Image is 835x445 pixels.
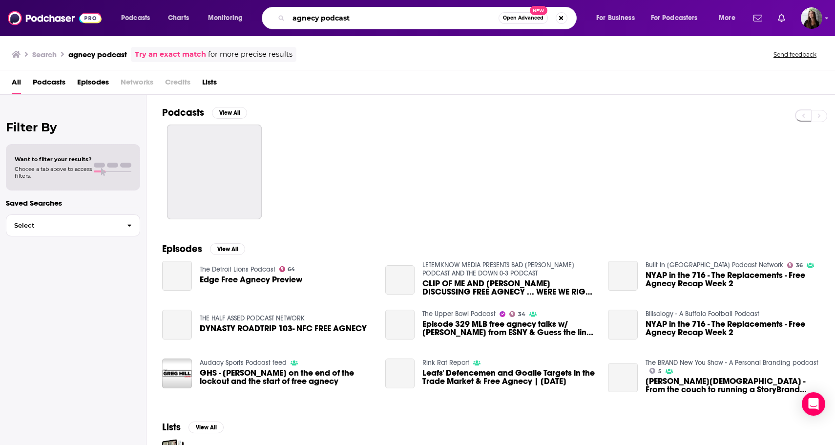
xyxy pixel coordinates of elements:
span: Select [6,222,119,229]
h2: Podcasts [162,106,204,119]
button: open menu [645,10,712,26]
a: NYAP in the 716 - The Replacements - Free Agnecy Recap Week 2 [646,320,819,337]
span: Want to filter your results? [15,156,92,163]
button: View All [212,107,247,119]
a: Podcasts [33,74,65,94]
span: Credits [165,74,190,94]
a: DYNASTY ROADTRIP 103- NFC FREE AGNECY [200,324,367,333]
a: Audacy Sports Podcast feed [200,359,287,367]
button: open menu [589,10,647,26]
div: Open Intercom Messenger [802,392,825,416]
span: Monitoring [208,11,243,25]
img: GHS - Sam Kennedy on the end of the lockout and the start of free agnecy [162,359,192,388]
button: Send feedback [771,50,819,59]
div: Search podcasts, credits, & more... [271,7,586,29]
a: NYAP in the 716 - The Replacements - Free Agnecy Recap Week 2 [646,271,819,288]
span: More [719,11,735,25]
a: Wes Gay - From the couch to running a StoryBrand certified agnecy in two years [646,377,819,394]
a: Episode 329 MLB free agnecy talks w/ Josh Benjamin from ESNY & Guess the lines week 18 [422,320,596,337]
a: NYAP in the 716 - The Replacements - Free Agnecy Recap Week 2 [608,310,638,339]
button: View All [210,243,245,255]
a: NYAP in the 716 - The Replacements - Free Agnecy Recap Week 2 [608,261,638,291]
span: Logged in as bnmartinn [801,7,822,29]
span: CLIP OF ME AND [PERSON_NAME] DISCUSSING FREE AGNECY ... WERE WE RIGHT ABOUT OUR PREDICTIONS? [422,279,596,296]
span: Open Advanced [503,16,543,21]
span: Networks [121,74,153,94]
button: View All [188,422,224,433]
a: LETEMKNOW MEDIA PRESENTS BAD BROZ PODCAST AND THE DOWN 0-3 PODCAST [422,261,574,277]
a: 36 [787,262,803,268]
a: Show notifications dropdown [750,10,766,26]
span: Episode 329 MLB free agnecy talks w/ [PERSON_NAME] from ESNY & Guess the lines week 18 [422,320,596,337]
span: Leafs' Defencemen and Goalie Targets in the Trade Market & Free Agnecy | [DATE] [422,369,596,385]
button: Select [6,214,140,236]
span: Charts [168,11,189,25]
span: Podcasts [121,11,150,25]
a: 5 [649,368,662,374]
h2: Episodes [162,243,202,255]
a: All [12,74,21,94]
a: Edge Free Agnecy Preview [162,261,192,291]
button: open menu [114,10,163,26]
span: 64 [288,267,295,272]
button: Show profile menu [801,7,822,29]
a: GHS - Sam Kennedy on the end of the lockout and the start of free agnecy [200,369,374,385]
span: For Business [596,11,635,25]
a: Leafs' Defencemen and Goalie Targets in the Trade Market & Free Agnecy | June 30, 2023 [385,359,415,388]
span: [PERSON_NAME][DEMOGRAPHIC_DATA] - From the couch to running a StoryBrand certified agnecy [DATE] [646,377,819,394]
a: Billsology - A Buffalo Football Podcast [646,310,759,318]
h3: agnecy podcast [68,50,127,59]
a: 34 [509,311,525,317]
span: 36 [796,263,803,268]
a: DYNASTY ROADTRIP 103- NFC FREE AGNECY [162,310,192,339]
a: Built In Buffalo Podcast Network [646,261,783,269]
img: Podchaser - Follow, Share and Rate Podcasts [8,9,102,27]
span: GHS - [PERSON_NAME] on the end of the lockout and the start of free agnecy [200,369,374,385]
a: Wes Gay - From the couch to running a StoryBrand certified agnecy in two years [608,363,638,393]
span: Choose a tab above to access filters. [15,166,92,179]
a: EpisodesView All [162,243,245,255]
a: ListsView All [162,421,224,433]
a: 64 [279,266,295,272]
a: The Detroit Lions Podcast [200,265,275,274]
a: Lists [202,74,217,94]
img: User Profile [801,7,822,29]
h3: Search [32,50,57,59]
a: CLIP OF ME AND B-RY DISCUSSING FREE AGNECY ... WERE WE RIGHT ABOUT OUR PREDICTIONS? [385,265,415,295]
a: The Upper Bowl Podcast [422,310,496,318]
button: open menu [201,10,255,26]
span: New [530,6,547,15]
span: 5 [658,369,662,374]
a: Leafs' Defencemen and Goalie Targets in the Trade Market & Free Agnecy | June 30, 2023 [422,369,596,385]
button: open menu [712,10,748,26]
span: for more precise results [208,49,292,60]
h2: Lists [162,421,181,433]
a: PodcastsView All [162,106,247,119]
a: The BRAND New You Show - A Personal Branding podcast [646,359,818,367]
a: Show notifications dropdown [774,10,789,26]
p: Saved Searches [6,198,140,208]
h2: Filter By [6,120,140,134]
a: Rink Rat Report [422,359,469,367]
a: Try an exact match [135,49,206,60]
a: Episodes [77,74,109,94]
button: Open AdvancedNew [499,12,548,24]
a: Episode 329 MLB free agnecy talks w/ Josh Benjamin from ESNY & Guess the lines week 18 [385,310,415,339]
input: Search podcasts, credits, & more... [289,10,499,26]
a: Edge Free Agnecy Preview [200,275,302,284]
a: CLIP OF ME AND B-RY DISCUSSING FREE AGNECY ... WERE WE RIGHT ABOUT OUR PREDICTIONS? [422,279,596,296]
span: 34 [518,312,525,317]
a: Charts [162,10,195,26]
a: THE HALF ASSED PODCAST NETWORK [200,314,305,322]
span: For Podcasters [651,11,698,25]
